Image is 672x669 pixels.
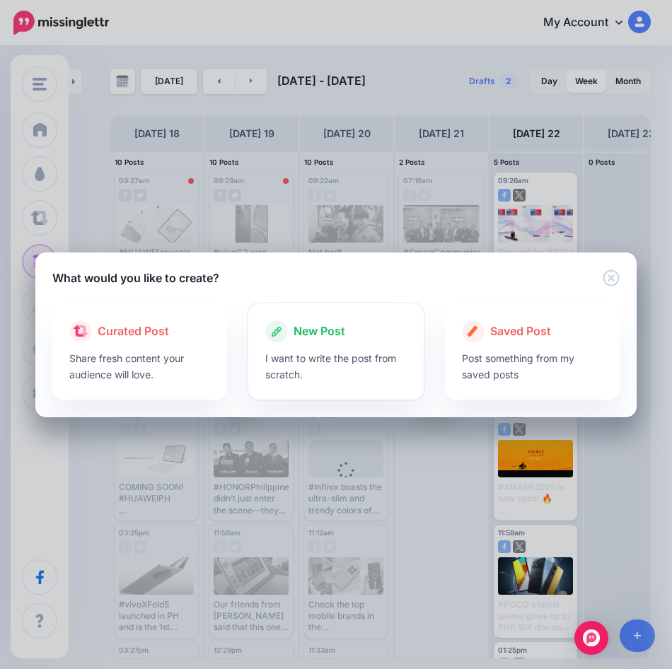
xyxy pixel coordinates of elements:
span: New Post [294,322,345,341]
div: Open Intercom Messenger [574,621,608,655]
h5: What would you like to create? [52,269,219,286]
img: create.png [468,325,478,337]
span: Curated Post [98,322,169,341]
span: Saved Post [490,322,551,341]
p: Share fresh content your audience will love. [69,350,210,383]
p: I want to write the post from scratch. [265,350,406,383]
img: curate.png [74,325,88,337]
button: Close [603,269,620,287]
p: Post something from my saved posts [462,350,603,383]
